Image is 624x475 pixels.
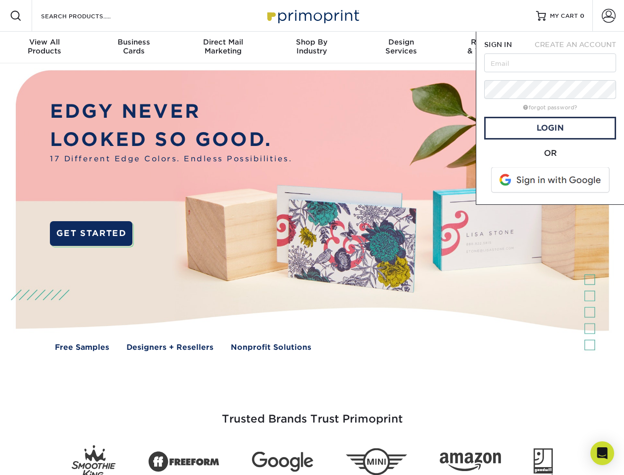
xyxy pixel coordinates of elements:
div: Open Intercom Messenger [590,441,614,465]
a: Free Samples [55,342,109,353]
a: Nonprofit Solutions [231,342,311,353]
a: forgot password? [523,104,577,111]
img: Goodwill [534,448,553,475]
a: Shop ByIndustry [267,32,356,63]
img: Google [252,452,313,472]
h3: Trusted Brands Trust Primoprint [23,389,601,437]
span: 17 Different Edge Colors. Endless Possibilities. [50,153,292,165]
a: Designers + Resellers [126,342,213,353]
span: 0 [580,12,584,19]
p: LOOKED SO GOOD. [50,126,292,154]
a: GET STARTED [50,221,132,246]
div: OR [484,147,616,159]
a: Direct MailMarketing [178,32,267,63]
div: Services [357,38,446,55]
div: Cards [89,38,178,55]
a: Login [484,117,616,140]
img: Primoprint [263,5,362,26]
iframe: Google Customer Reviews [2,445,84,472]
div: Marketing [178,38,267,55]
a: Resources& Templates [446,32,535,63]
span: SIGN IN [484,41,512,48]
span: Direct Mail [178,38,267,47]
p: EDGY NEVER [50,97,292,126]
span: Resources [446,38,535,47]
div: & Templates [446,38,535,55]
span: Design [357,38,446,47]
div: Industry [267,38,356,55]
a: BusinessCards [89,32,178,63]
span: CREATE AN ACCOUNT [535,41,616,48]
span: MY CART [550,12,578,20]
img: Amazon [440,453,501,472]
input: Email [484,53,616,72]
span: Shop By [267,38,356,47]
input: SEARCH PRODUCTS..... [40,10,136,22]
a: DesignServices [357,32,446,63]
span: Business [89,38,178,47]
